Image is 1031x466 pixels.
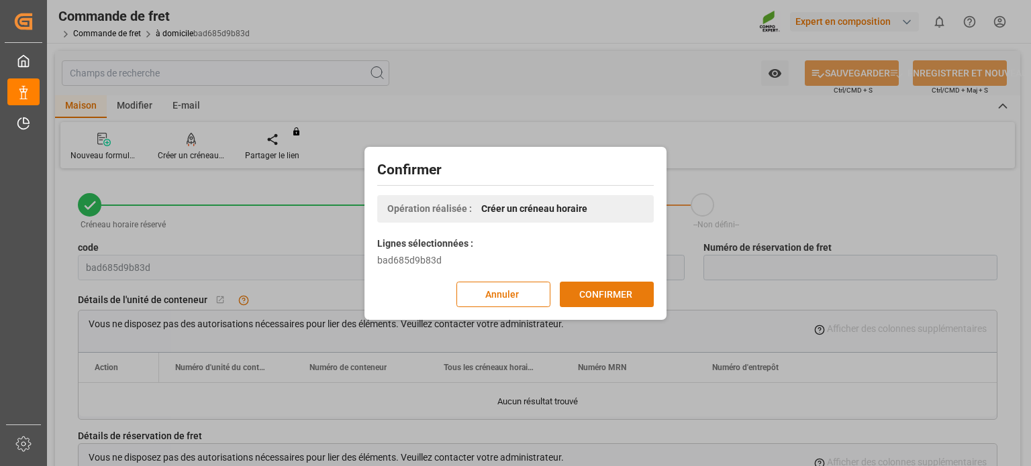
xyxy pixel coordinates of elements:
font: Confirmer [377,162,442,178]
font: Opération réalisée : [387,203,472,214]
font: Lignes sélectionnées : [377,238,473,249]
button: Annuler [456,282,550,307]
button: CONFIRMER [560,282,654,307]
font: Créer un créneau horaire [481,203,587,214]
font: Annuler [485,288,519,299]
font: bad685d9b83d [377,255,442,266]
font: CONFIRMER [579,288,632,299]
